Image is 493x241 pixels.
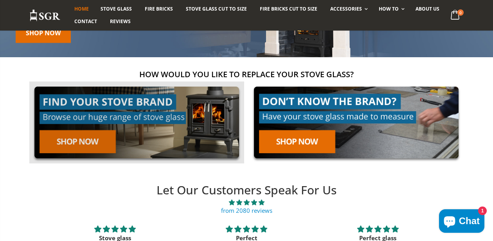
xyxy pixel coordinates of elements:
span: Stove Glass [101,5,132,12]
a: About us [410,3,445,15]
span: 4.90 stars [49,198,444,207]
h2: How would you like to replace your stove glass? [29,69,464,80]
h2: Let Our Customers Speak For Us [49,182,444,198]
img: Stove Glass Replacement [29,9,61,22]
span: Fire Bricks [145,5,173,12]
a: Stove Glass [95,3,138,15]
a: from 2080 reviews [221,207,272,214]
a: Stove Glass Cut To Size [180,3,252,15]
a: Home [68,3,95,15]
span: Stove Glass Cut To Size [186,5,246,12]
span: How To [379,5,399,12]
span: Reviews [110,18,131,25]
span: Contact [74,18,97,25]
span: Accessories [330,5,362,12]
a: Shop Now [16,22,71,43]
a: Fire Bricks Cut To Size [254,3,323,15]
span: Fire Bricks Cut To Size [260,5,317,12]
div: 5 stars [59,224,172,234]
a: Accessories [324,3,372,15]
div: 5 stars [322,224,434,234]
a: 4.90 stars from 2080 reviews [49,198,444,215]
a: Reviews [104,15,137,28]
a: Contact [68,15,103,28]
span: About us [416,5,439,12]
img: made-to-measure-cta_2cd95ceb-d519-4648-b0cf-d2d338fdf11f.jpg [249,82,464,163]
span: Home [74,5,89,12]
a: How To [373,3,408,15]
span: 0 [457,9,464,16]
div: 5 stars [190,224,303,234]
a: Fire Bricks [139,3,179,15]
a: 0 [448,8,464,23]
inbox-online-store-chat: Shopify online store chat [437,209,487,235]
